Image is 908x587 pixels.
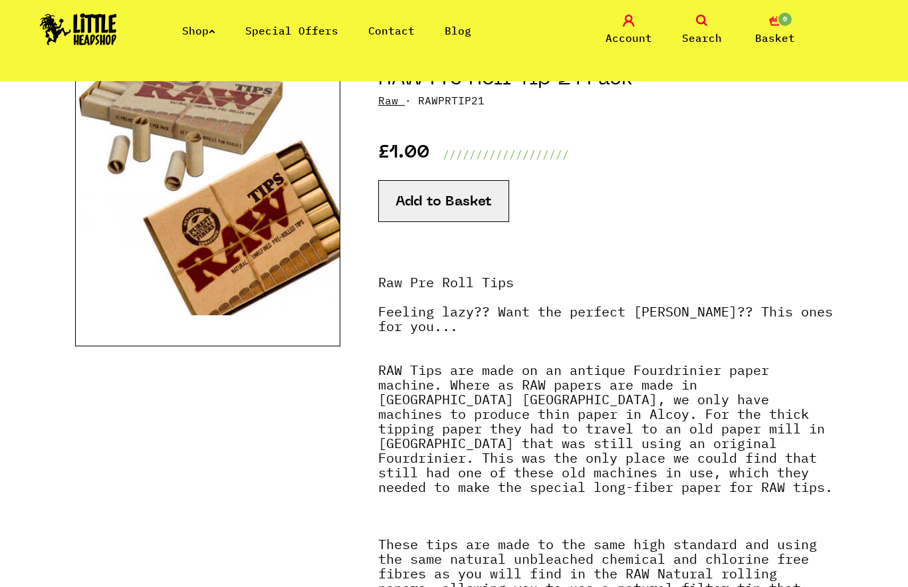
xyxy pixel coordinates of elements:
[378,146,429,162] p: £1.00
[245,24,338,37] a: Special Offers
[182,24,215,37] a: Shop
[443,146,569,162] p: ///////////////////
[596,15,662,46] a: Account
[742,15,808,46] a: 0 Basket
[368,24,415,37] a: Contact
[606,30,652,46] span: Account
[669,15,735,46] a: Search
[378,180,509,222] button: Add to Basket
[378,92,833,108] p: · RAWPRTIP21
[445,24,471,37] a: Blog
[682,30,722,46] span: Search
[378,94,398,107] a: Raw
[40,13,117,45] img: Little Head Shop Logo
[755,30,795,46] span: Basket
[378,273,833,496] strong: Raw Pre Roll Tips Feeling lazy?? Want the perfect [PERSON_NAME]?? This ones for you... RAW Tips a...
[777,11,793,27] span: 0
[75,14,340,346] img: RAW Pre Roll Tip 21 Pack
